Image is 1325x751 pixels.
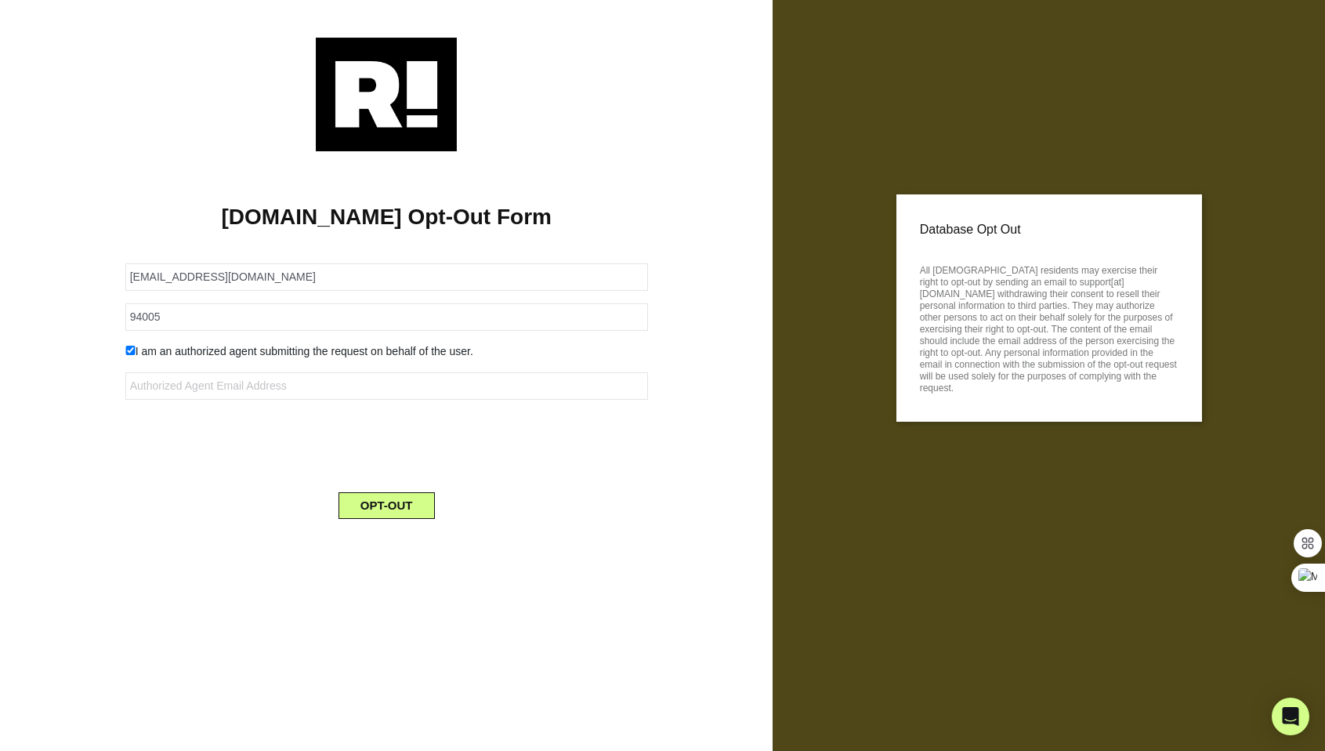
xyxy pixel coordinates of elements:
input: Zipcode [125,303,648,331]
div: I am an authorized agent submitting the request on behalf of the user. [114,343,660,360]
input: Email Address [125,263,648,291]
p: Database Opt Out [920,218,1178,241]
h1: [DOMAIN_NAME] Opt-Out Form [24,204,749,230]
input: Authorized Agent Email Address [125,372,648,400]
img: Retention.com [316,38,457,151]
div: Open Intercom Messenger [1272,698,1309,735]
button: OPT-OUT [338,492,435,519]
p: All [DEMOGRAPHIC_DATA] residents may exercise their right to opt-out by sending an email to suppo... [920,260,1178,394]
iframe: reCAPTCHA [267,412,505,473]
